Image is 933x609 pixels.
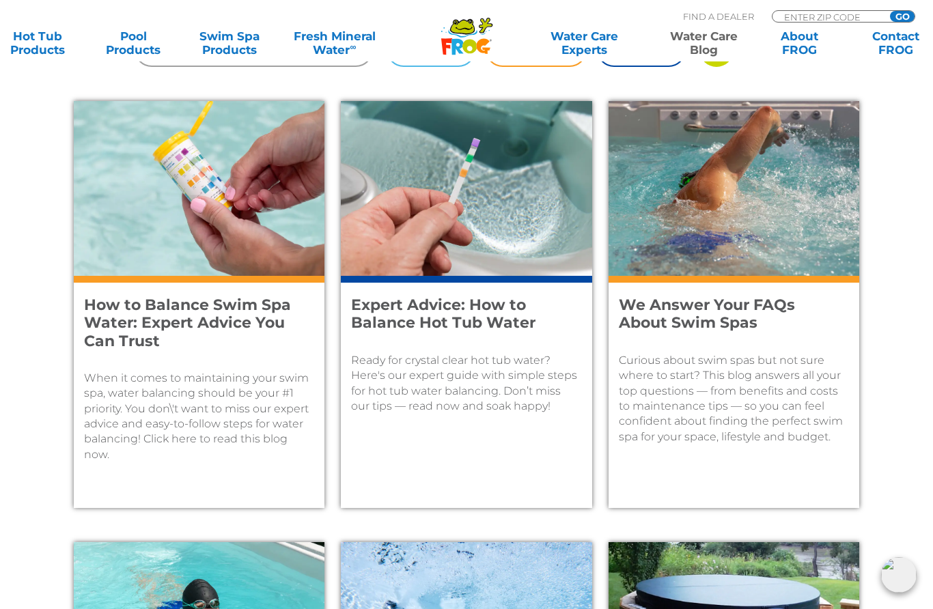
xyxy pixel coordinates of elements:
a: ContactFROG [859,29,933,57]
a: PoolProducts [96,29,171,57]
a: Swim SpaProducts [192,29,266,57]
input: Zip Code Form [783,11,875,23]
sup: ∞ [350,42,356,52]
a: A woman with pink nail polish tests her swim spa with FROG @ease Test StripsHow to Balance Swim S... [74,101,324,508]
p: Find A Dealer [683,10,754,23]
a: A female's hand dips a test strip into a hot tub.Expert Advice: How to Balance Hot Tub WaterReady... [341,101,591,508]
p: Curious about swim spas but not sure where to start? This blog answers all your top questions — f... [619,353,849,444]
a: Water CareExperts [524,29,645,57]
h4: We Answer Your FAQs About Swim Spas [619,296,831,332]
img: openIcon [881,557,917,593]
a: A man swim sin the moving current of a swim spaWe Answer Your FAQs About Swim SpasCurious about s... [609,101,859,508]
p: Ready for crystal clear hot tub water? Here's our expert guide with simple steps for hot tub wate... [351,353,581,414]
img: A female's hand dips a test strip into a hot tub. [341,101,591,276]
img: A man swim sin the moving current of a swim spa [609,101,859,276]
p: When it comes to maintaining your swim spa, water balancing should be your #1 priority. You don\'... [84,371,314,462]
h4: How to Balance Swim Spa Water: Expert Advice You Can Trust [84,296,296,350]
a: Water CareBlog [667,29,741,57]
a: AboutFROG [762,29,837,57]
a: Fresh MineralWater∞ [288,29,382,57]
input: GO [890,11,915,22]
h4: Expert Advice: How to Balance Hot Tub Water [351,296,563,332]
img: A woman with pink nail polish tests her swim spa with FROG @ease Test Strips [74,101,324,276]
